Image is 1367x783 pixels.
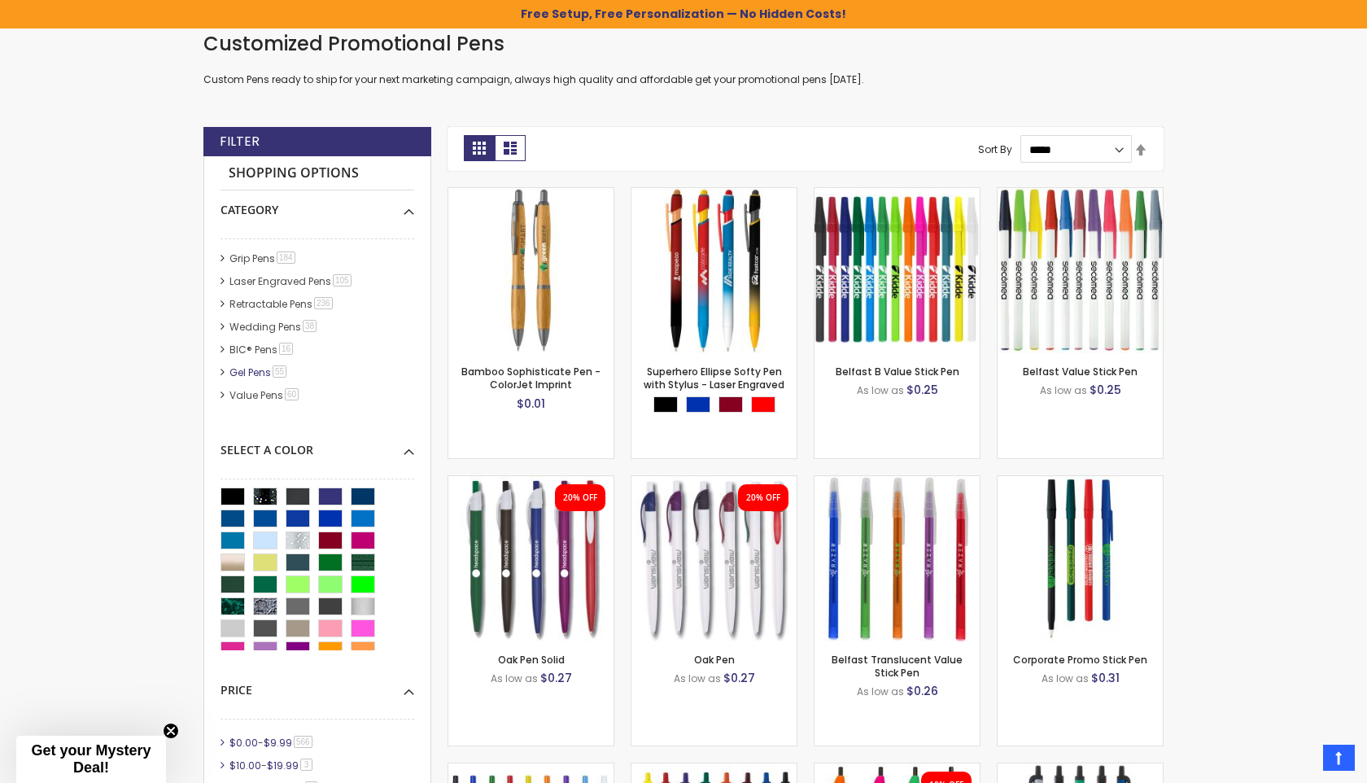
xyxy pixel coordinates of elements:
span: $0.01 [517,396,545,412]
h1: Customized Promotional Pens [203,31,1164,57]
div: 20% OFF [746,492,780,504]
img: Belfast B Value Stick Pen [815,188,980,353]
a: Belfast Value Stick Pen [1023,365,1138,378]
a: Laser Engraved Pens105 [225,274,357,288]
a: Belfast B Value Stick Pen [815,187,980,201]
span: 55 [273,365,286,378]
strong: Filter [220,133,260,151]
div: Category [221,190,414,218]
img: Corporate Promo Stick Pen [998,476,1163,641]
strong: Grid [464,135,495,161]
a: Belfast Value Stick Pen [998,187,1163,201]
span: Get your Mystery Deal! [31,742,151,776]
a: Value Pens60 [225,388,304,402]
a: Gel Pens55 [225,365,292,379]
span: $0.27 [540,670,572,686]
span: As low as [857,685,904,698]
span: $0.31 [1091,670,1120,686]
div: Price [221,671,414,698]
span: $0.25 [1090,382,1121,398]
a: BIC® Pens16 [225,343,299,357]
div: Blue [686,396,710,413]
span: $0.26 [906,683,938,699]
a: Oak Pen [694,653,735,667]
span: $0.00 [229,736,258,750]
div: Red [751,396,775,413]
span: As low as [1040,383,1087,397]
span: As low as [857,383,904,397]
a: Corporate Promo Stick Pen [998,475,1163,489]
img: Belfast Value Stick Pen [998,188,1163,353]
a: Metallic Contender Pen [998,763,1163,776]
div: Custom Pens ready to ship for your next marketing campaign, always high quality and affordable ge... [203,31,1164,87]
div: 20% OFF [563,492,597,504]
a: Contender Pen [631,763,797,776]
a: Custom Cambria Plastic Retractable Ballpoint Pen - Monochromatic Body Color [448,763,614,776]
img: Oak Pen [631,476,797,641]
span: 236 [314,297,333,309]
span: $0.27 [723,670,755,686]
a: Oak Pen Solid [448,475,614,489]
img: Superhero Ellipse Softy Pen with Stylus - Laser Engraved [631,188,797,353]
strong: Shopping Options [221,156,414,191]
span: $9.99 [264,736,292,750]
span: 3 [300,759,312,771]
a: $10.00-$19.993 [225,759,318,772]
span: $10.00 [229,759,261,772]
button: Close teaser [163,723,179,739]
img: Belfast Translucent Value Stick Pen [815,476,980,641]
img: Oak Pen Solid [448,476,614,641]
a: Superhero Ellipse Softy Pen with Stylus - Laser Engraved [631,187,797,201]
label: Sort By [978,142,1012,156]
div: Burgundy [718,396,743,413]
a: Belfast Translucent Value Stick Pen [815,475,980,489]
a: Retractable Pens236 [225,297,338,311]
a: Top [1323,745,1355,771]
span: $0.25 [906,382,938,398]
a: Belfast Translucent Value Stick Pen [832,653,963,680]
a: Bamboo Sophisticate Pen - ColorJet Imprint [448,187,614,201]
span: 16 [279,343,293,355]
span: As low as [1042,671,1089,685]
a: Corporate Promo Stick Pen [1013,653,1147,667]
a: Grip Pens184 [225,252,301,265]
a: Bamboo Sophisticate Pen - ColorJet Imprint [461,365,601,391]
a: Oak Pen Solid [498,653,565,667]
a: Superhero Ellipse Softy Pen with Stylus - Laser Engraved [644,365,784,391]
img: Bamboo Sophisticate Pen - ColorJet Imprint [448,188,614,353]
a: Neon Slimster Pen [815,763,980,776]
span: As low as [491,671,538,685]
a: Oak Pen [631,475,797,489]
span: 184 [277,252,295,264]
a: $0.00-$9.99566 [225,736,318,750]
div: Select A Color [221,431,414,458]
span: 38 [303,320,317,332]
span: 566 [294,736,312,748]
span: $19.99 [267,759,299,772]
div: Get your Mystery Deal!Close teaser [16,736,166,783]
a: Belfast B Value Stick Pen [836,365,959,378]
div: Black [653,396,678,413]
span: 105 [333,274,352,287]
span: As low as [674,671,721,685]
span: 60 [285,388,299,400]
a: Wedding Pens38 [225,320,322,334]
